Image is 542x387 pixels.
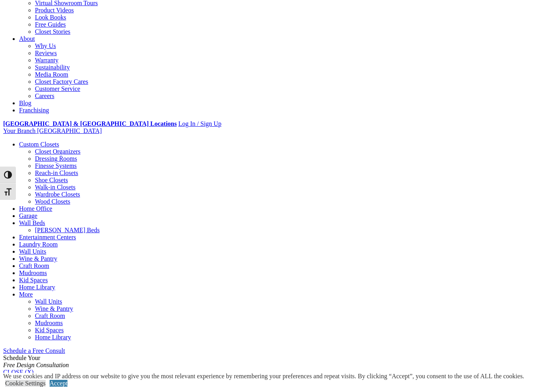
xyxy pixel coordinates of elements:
[35,78,88,85] a: Closet Factory Cares
[19,219,45,226] a: Wall Beds
[35,334,71,341] a: Home Library
[35,42,56,49] a: Why Us
[35,14,66,21] a: Look Books
[19,141,59,148] a: Custom Closets
[19,234,76,241] a: Entertainment Centers
[35,57,58,64] a: Warranty
[35,327,63,333] a: Kid Spaces
[35,169,78,176] a: Reach-in Closets
[35,184,75,191] a: Walk-in Closets
[19,277,48,283] a: Kid Spaces
[35,298,62,305] a: Wall Units
[3,369,34,375] a: CLOSE (X)
[35,64,70,71] a: Sustainability
[3,373,524,380] div: We use cookies and IP address on our website to give you the most relevant experience by remember...
[50,380,67,387] a: Accept
[3,347,65,354] a: Schedule a Free Consult (opens a dropdown menu)
[35,198,70,205] a: Wood Closets
[35,305,73,312] a: Wine & Pantry
[35,155,77,162] a: Dressing Rooms
[35,312,65,319] a: Craft Room
[19,248,46,255] a: Wall Units
[19,35,35,42] a: About
[19,212,37,219] a: Garage
[35,7,74,13] a: Product Videos
[19,284,55,291] a: Home Library
[35,28,70,35] a: Closet Stories
[19,107,49,114] a: Franchising
[35,71,68,78] a: Media Room
[19,205,52,212] a: Home Office
[5,380,46,387] a: Cookie Settings
[3,362,69,368] em: Free Design Consultation
[35,162,77,169] a: Finesse Systems
[35,320,63,326] a: Mudrooms
[3,120,177,127] a: [GEOGRAPHIC_DATA] & [GEOGRAPHIC_DATA] Locations
[19,241,58,248] a: Laundry Room
[35,177,68,183] a: Shoe Closets
[178,120,221,127] a: Log In / Sign Up
[35,191,80,198] a: Wardrobe Closets
[35,85,80,92] a: Customer Service
[3,127,35,134] span: Your Branch
[37,127,102,134] span: [GEOGRAPHIC_DATA]
[35,50,57,56] a: Reviews
[19,100,31,106] a: Blog
[3,354,69,368] span: Schedule Your
[35,227,100,233] a: [PERSON_NAME] Beds
[19,262,49,269] a: Craft Room
[35,21,66,28] a: Free Guides
[19,291,33,298] a: More menu text will display only on big screen
[3,127,102,134] a: Your Branch [GEOGRAPHIC_DATA]
[19,255,57,262] a: Wine & Pantry
[35,92,54,99] a: Careers
[35,148,81,155] a: Closet Organizers
[19,270,47,276] a: Mudrooms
